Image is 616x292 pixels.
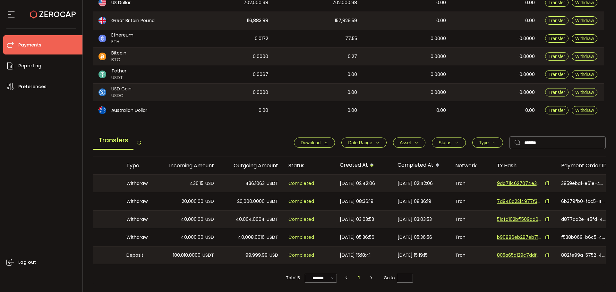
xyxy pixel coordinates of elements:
[572,88,597,96] button: Withdraw
[111,56,126,63] span: BTC
[121,211,155,228] div: Withdraw
[341,138,387,148] button: Date Range
[450,162,492,169] div: Network
[431,71,446,78] span: 0.0000
[93,131,133,150] span: Transfers
[111,32,133,38] span: Ethereum
[575,72,594,77] span: Withdraw
[545,106,569,114] button: Transfer
[497,180,542,187] span: 9da711c627074e3a7a8a50e28252eb230f6884b5fcf162af3dec44f7853c75d9
[492,162,556,169] div: Tx Hash
[98,88,106,96] img: usdc_portfolio.svg
[549,72,565,77] span: Transfer
[98,106,106,114] img: aud_portfolio.svg
[572,70,597,79] button: Withdraw
[525,17,535,24] span: 0.00
[393,138,425,148] button: Asset
[18,258,36,267] span: Log out
[181,216,203,223] span: 40,000.00
[283,162,335,169] div: Status
[294,138,335,148] button: Download
[347,71,357,78] span: 0.00
[18,61,41,71] span: Reporting
[121,175,155,192] div: Withdraw
[549,36,565,41] span: Transfer
[340,234,374,241] span: [DATE] 05:36:56
[575,108,594,113] span: Withdraw
[340,252,371,259] span: [DATE] 15:18:41
[439,140,451,145] span: Status
[155,162,219,169] div: Incoming Amount
[347,89,357,96] span: 0.00
[269,252,278,259] span: USD
[301,140,321,145] span: Download
[479,140,489,145] span: Type
[561,180,606,187] span: 3959eba1-e61e-440e-8e23-c0ddece2e2bd
[205,216,214,223] span: USD
[575,54,594,59] span: Withdraw
[98,17,106,24] img: gbp_portfolio.svg
[497,252,542,259] span: 805a65d129c7ddf21d8e47852fe2352409ba4da332370265b0ccc6aa08f6f14c
[259,107,268,114] span: 0.00
[584,261,616,292] iframe: Chat Widget
[335,160,392,171] div: Created At
[545,34,569,43] button: Transfer
[205,234,214,241] span: USD
[111,74,126,81] span: USDT
[519,89,535,96] span: 0.0000
[431,35,446,42] span: 0.0000
[340,216,374,223] span: [DATE] 03:03:53
[384,273,413,282] span: Go to
[335,17,357,24] span: 157,829.59
[348,140,372,145] span: Date Range
[255,35,268,42] span: 0.0172
[497,216,542,223] span: 51cfd102bf1509dd0d5a5538b670ec9c853f86a0e7314688c3272fa2c301d9a6
[288,216,314,223] span: Completed
[347,107,357,114] span: 0.00
[398,234,432,241] span: [DATE] 05:36:56
[348,53,357,60] span: 0.27
[18,82,47,91] span: Preferences
[121,228,155,246] div: Withdraw
[561,216,606,223] span: d877aa2e-45fd-4db3-84bd-9442190026a0
[575,18,594,23] span: Withdraw
[253,53,268,60] span: 0.0000
[561,198,606,205] span: 6b379fb0-fcc5-4b53-aa56-c13a4101dcff
[575,36,594,41] span: Withdraw
[219,162,283,169] div: Outgoing Amount
[267,198,278,205] span: USDT
[575,90,594,95] span: Withdraw
[245,252,268,259] span: 99,999.99
[519,53,535,60] span: 0.0000
[545,16,569,25] button: Transfer
[288,234,314,241] span: Completed
[267,180,278,187] span: USDT
[398,216,432,223] span: [DATE] 03:03:53
[398,180,433,187] span: [DATE] 02:42:06
[400,140,411,145] span: Asset
[497,234,542,241] span: b90886eb287eb714808842d0318682423e12d23a941751e8de3bc36000b2bb0c
[572,52,597,61] button: Withdraw
[121,246,155,264] div: Deposit
[431,89,446,96] span: 0.0000
[392,160,450,171] div: Completed At
[111,107,147,114] span: Australian Dollar
[288,180,314,187] span: Completed
[561,234,606,241] span: f538b069-b6c5-4352-8ecf-786f8ecfbce3
[288,198,314,205] span: Completed
[173,252,201,259] span: 100,010.0000
[205,198,214,205] span: USD
[525,107,535,114] span: 0.00
[549,18,565,23] span: Transfer
[549,90,565,95] span: Transfer
[121,162,155,169] div: Type
[238,234,265,241] span: 40,008.0016
[353,273,365,282] li: 1
[181,234,203,241] span: 40,000.00
[202,252,214,259] span: USDT
[98,35,106,42] img: eth_portfolio.svg
[111,68,126,74] span: Tether
[236,216,265,223] span: 40,004.0004
[572,34,597,43] button: Withdraw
